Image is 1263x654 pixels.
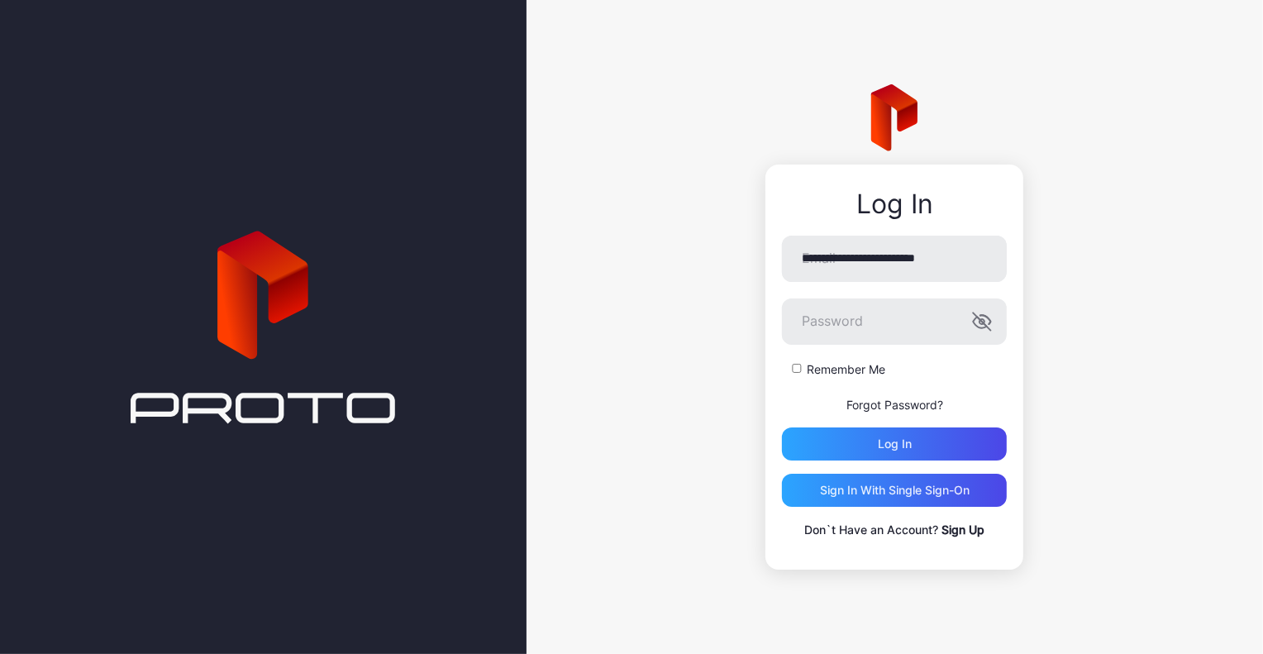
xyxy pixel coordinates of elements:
[782,189,1007,219] div: Log In
[782,298,1007,345] input: Password
[878,437,912,451] div: Log in
[820,484,970,497] div: Sign in With Single Sign-On
[972,312,992,332] button: Password
[782,520,1007,540] p: Don`t Have an Account?
[782,474,1007,507] button: Sign in With Single Sign-On
[782,236,1007,282] input: Email
[846,398,943,412] a: Forgot Password?
[941,523,984,537] a: Sign Up
[782,427,1007,461] button: Log in
[807,361,885,378] label: Remember Me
